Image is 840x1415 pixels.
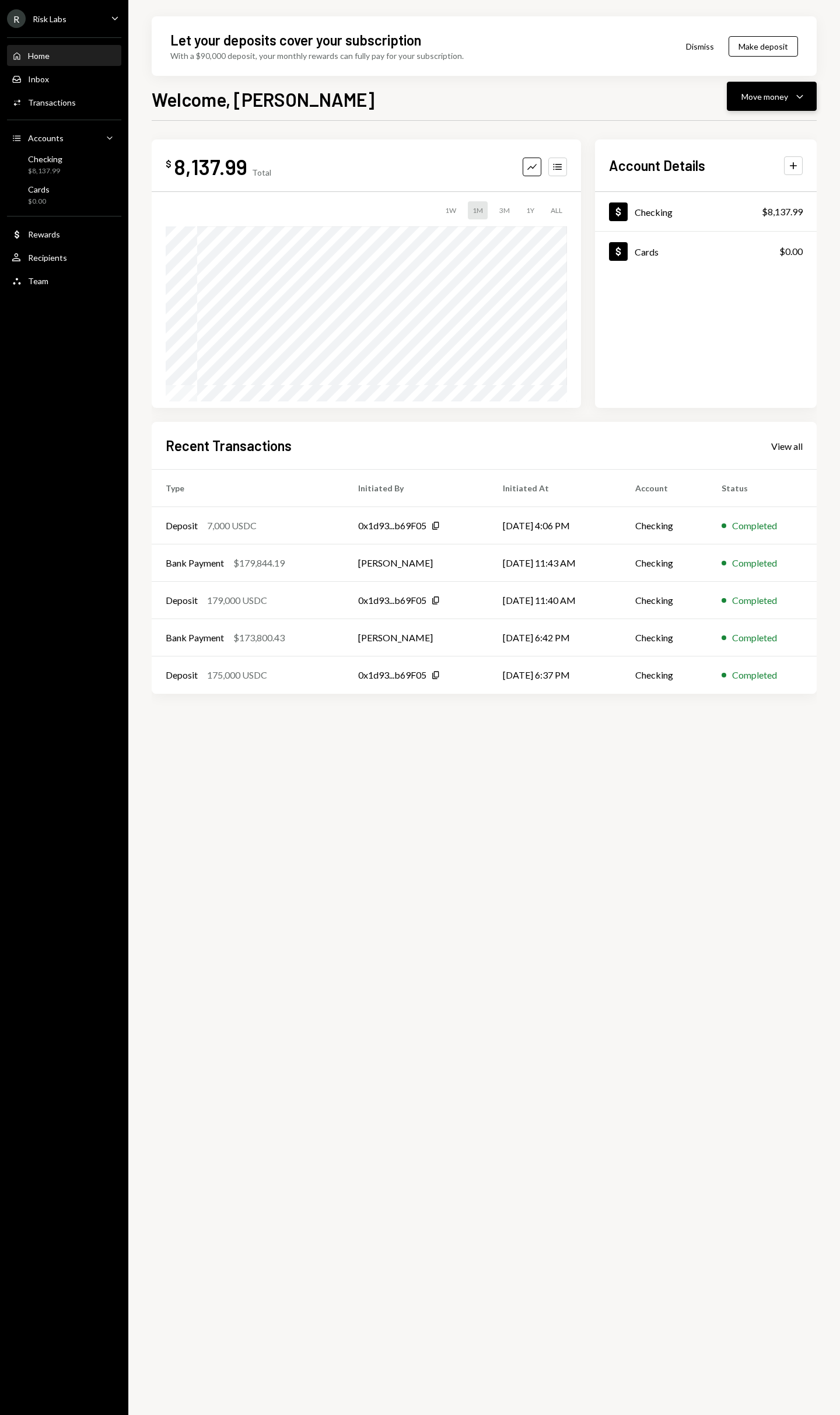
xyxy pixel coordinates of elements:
[708,470,817,507] th: Status
[166,556,224,570] div: Bank Payment
[28,154,62,164] div: Checking
[468,201,488,219] div: 1M
[28,74,49,84] div: Inbox
[7,127,121,148] a: Accounts
[732,631,777,645] div: Completed
[207,668,267,682] div: 175,000 USDC
[28,51,50,61] div: Home
[440,201,461,219] div: 1W
[28,229,60,239] div: Rewards
[358,593,426,607] div: 0x1d93...b69F05
[635,207,673,218] div: Checking
[7,247,121,268] a: Recipients
[489,507,621,544] td: [DATE] 4:06 PM
[771,441,803,452] div: View all
[7,151,121,179] a: Checking$8,137.99
[28,276,48,286] div: Team
[252,167,271,177] div: Total
[233,631,285,645] div: $173,800.43
[7,9,26,28] div: R
[28,166,62,176] div: $8,137.99
[152,470,344,507] th: Type
[609,156,705,175] h2: Account Details
[595,232,817,271] a: Cards$0.00
[7,45,121,66] a: Home
[595,192,817,231] a: Checking$8,137.99
[732,593,777,607] div: Completed
[174,153,247,180] div: 8,137.99
[489,470,621,507] th: Initiated At
[489,656,621,694] td: [DATE] 6:37 PM
[166,519,198,533] div: Deposit
[621,507,708,544] td: Checking
[521,201,539,219] div: 1Y
[166,631,224,645] div: Bank Payment
[358,519,426,533] div: 0x1d93...b69F05
[166,158,171,170] div: $
[358,668,426,682] div: 0x1d93...b69F05
[166,593,198,607] div: Deposit
[489,544,621,582] td: [DATE] 11:43 AM
[166,436,292,455] h2: Recent Transactions
[621,582,708,619] td: Checking
[207,593,267,607] div: 179,000 USDC
[621,544,708,582] td: Checking
[779,244,803,258] div: $0.00
[621,470,708,507] th: Account
[489,619,621,656] td: [DATE] 6:42 PM
[546,201,567,219] div: ALL
[7,270,121,291] a: Team
[152,88,374,111] h1: Welcome, [PERSON_NAME]
[344,470,489,507] th: Initiated By
[33,14,66,24] div: Risk Labs
[344,619,489,656] td: [PERSON_NAME]
[233,556,285,570] div: $179,844.19
[671,33,729,60] button: Dismiss
[207,519,257,533] div: 7,000 USDC
[28,97,76,107] div: Transactions
[28,184,50,194] div: Cards
[166,668,198,682] div: Deposit
[732,668,777,682] div: Completed
[7,92,121,113] a: Transactions
[170,50,464,62] div: With a $90,000 deposit, your monthly rewards can fully pay for your subscription.
[489,582,621,619] td: [DATE] 11:40 AM
[621,619,708,656] td: Checking
[621,656,708,694] td: Checking
[7,223,121,244] a: Rewards
[7,68,121,89] a: Inbox
[344,544,489,582] td: [PERSON_NAME]
[7,181,121,209] a: Cards$0.00
[170,30,421,50] div: Let your deposits cover your subscription
[732,556,777,570] div: Completed
[771,439,803,452] a: View all
[741,90,788,103] div: Move money
[762,205,803,219] div: $8,137.99
[28,253,67,263] div: Recipients
[495,201,514,219] div: 3M
[729,36,798,57] button: Make deposit
[727,82,817,111] button: Move money
[28,133,64,143] div: Accounts
[28,197,50,207] div: $0.00
[732,519,777,533] div: Completed
[635,246,659,257] div: Cards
